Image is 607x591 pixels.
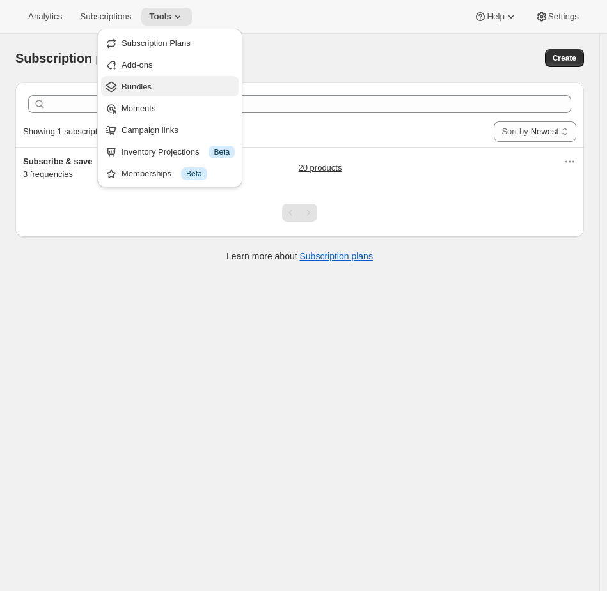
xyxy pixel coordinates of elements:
[226,250,373,263] p: Learn more about
[122,82,152,91] span: Bundles
[149,12,171,22] span: Tools
[122,167,235,180] div: Memberships
[101,141,239,162] button: Inventory Projections
[487,12,504,22] span: Help
[28,12,62,22] span: Analytics
[545,49,584,67] button: Create
[141,8,192,26] button: Tools
[101,76,239,96] button: Bundles
[101,163,239,183] button: Memberships
[101,98,239,118] button: Moments
[101,119,239,140] button: Campaign links
[299,162,342,174] a: 20 products
[186,169,202,179] span: Beta
[101,54,239,75] button: Add-ons
[20,8,70,26] button: Analytics
[23,127,127,136] span: Showing 1 subscription plan
[72,8,139,26] button: Subscriptions
[553,53,576,63] span: Create
[101,33,239,53] button: Subscription Plans
[548,12,579,22] span: Settings
[80,12,131,22] span: Subscriptions
[23,155,183,181] div: 3 frequencies
[466,8,524,26] button: Help
[15,51,128,65] span: Subscription plans
[23,157,92,166] span: Subscribe & save
[122,60,152,70] span: Add-ons
[122,125,178,135] span: Campaign links
[122,104,155,113] span: Moments
[300,251,373,261] a: Subscription plans
[122,146,235,158] div: Inventory Projections
[282,204,317,222] nav: Pagination
[122,38,191,48] span: Subscription Plans
[214,147,230,157] span: Beta
[561,153,579,171] button: Actions for Subscribe & save
[528,8,587,26] button: Settings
